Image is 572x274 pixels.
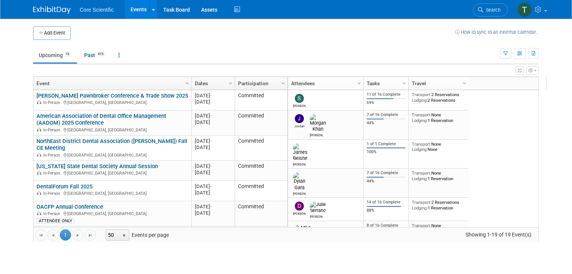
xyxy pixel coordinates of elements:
a: Go to the last page [85,229,96,241]
img: In-Person Event [37,100,41,104]
span: In-Person [43,211,62,216]
div: 14 of 16 Complete [367,200,406,205]
a: American Association of Dental Office Management (AADOM) 2025 Conference [36,113,166,126]
td: Committed [235,226,287,247]
img: Julie Serrano [310,202,326,214]
div: Morgan Khan [310,132,323,137]
a: Past415 [79,48,111,62]
div: [GEOGRAPHIC_DATA], [GEOGRAPHIC_DATA] [36,170,188,176]
a: Column Settings [227,77,235,88]
img: Sam Robinson [295,94,304,103]
div: [DATE] [195,183,231,190]
img: ExhibitDay [33,6,71,14]
div: [GEOGRAPHIC_DATA], [GEOGRAPHIC_DATA] [36,126,188,133]
a: Column Settings [184,77,192,88]
span: - [210,184,212,189]
span: - [210,138,212,144]
span: 1 [60,229,71,241]
div: 44% [367,120,406,126]
span: Transport: [412,92,431,97]
div: [DATE] [195,99,231,105]
div: [GEOGRAPHIC_DATA], [GEOGRAPHIC_DATA] [36,99,188,105]
span: Go to the first page [38,232,44,238]
div: Dylan Gara [293,191,306,196]
a: Column Settings [401,77,409,88]
span: Column Settings [356,80,362,86]
div: 88% [367,208,406,213]
div: 2 Reservations 2 Reservations [412,92,466,103]
a: Tasks [367,77,404,90]
span: select [121,233,127,239]
a: Go to the first page [35,229,47,241]
img: Dan Boro [295,202,304,211]
div: [DATE] [195,92,231,99]
span: Lodging: [412,205,428,211]
span: Column Settings [280,80,286,86]
div: Sam Robinson [293,103,306,108]
td: Committed [235,90,287,110]
span: Column Settings [228,80,234,86]
div: 100% [367,149,406,155]
a: Participation [238,77,282,90]
div: Jordan McCullough [293,123,306,128]
span: Go to the last page [87,232,93,238]
span: In-Person [43,100,62,105]
span: - [210,93,212,98]
div: 7 of 16 Complete [367,170,406,176]
div: [DATE] [195,163,231,169]
a: OACFP Annual Conference [36,203,103,210]
img: In-Person Event [37,153,41,157]
a: [US_STATE] State Dental Society Annual Session [36,163,158,170]
div: [DATE] [195,113,231,119]
div: James Belshe [293,161,306,166]
span: 19 [63,51,71,57]
div: 69% [367,100,406,105]
div: 1 of 1 Complete [367,142,406,147]
div: [DATE] [195,144,231,151]
a: Column Settings [355,77,364,88]
span: Lodging: [412,147,428,152]
span: Lodging: [412,176,428,181]
span: Transport: [412,142,431,147]
span: Transport: [412,200,431,205]
a: NorthEast District Dental Association ([PERSON_NAME]) Fall CE Meeting [36,138,187,152]
div: [DATE] [195,169,231,176]
span: Lodging: [412,118,428,123]
a: Go to the previous page [47,229,59,241]
a: Column Settings [279,77,288,88]
div: 44% [367,179,406,184]
span: 415 [96,51,106,57]
span: In-Person [43,153,62,158]
div: None 1 Reservation [412,170,466,181]
div: [GEOGRAPHIC_DATA], [GEOGRAPHIC_DATA] [36,152,188,158]
span: - [210,163,212,169]
span: Events per page [96,229,176,241]
a: Dates [195,77,230,90]
td: Committed [235,135,287,161]
a: Event [36,77,187,90]
div: None None [412,142,466,152]
span: Column Settings [184,80,190,86]
div: [GEOGRAPHIC_DATA], [GEOGRAPHIC_DATA] [36,210,188,217]
img: Thila Pathma [517,3,532,17]
img: Morgan Khan [310,114,326,132]
a: Column Settings [461,77,469,88]
td: Committed [235,161,287,181]
td: Committed [235,201,287,226]
span: Column Settings [461,80,467,86]
img: Dylan Gara [293,172,306,190]
div: 2 Reservations 1 Reservation [412,200,466,211]
img: James Belshe [293,143,308,161]
span: Column Settings [401,80,407,86]
a: How to sync to an external calendar... [455,29,539,35]
span: In-Person [43,128,62,132]
img: In-Person Event [37,171,41,175]
span: Search [483,7,501,13]
div: [DATE] [195,210,231,216]
span: Showing 1-19 of 19 Event(s) [459,229,539,240]
span: Lodging: [412,98,428,103]
span: - [210,113,212,119]
div: [DATE] [195,190,231,196]
span: Core Scientific [80,7,114,13]
span: Go to the previous page [50,232,56,238]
